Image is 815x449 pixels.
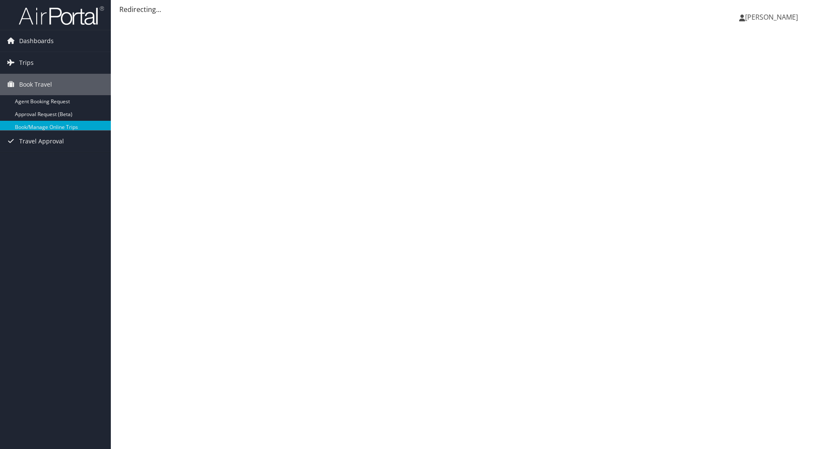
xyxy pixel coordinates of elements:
[19,30,54,52] span: Dashboards
[19,74,52,95] span: Book Travel
[19,6,104,26] img: airportal-logo.png
[119,4,806,15] div: Redirecting...
[19,131,64,152] span: Travel Approval
[19,52,34,73] span: Trips
[745,12,798,22] span: [PERSON_NAME]
[739,4,806,30] a: [PERSON_NAME]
